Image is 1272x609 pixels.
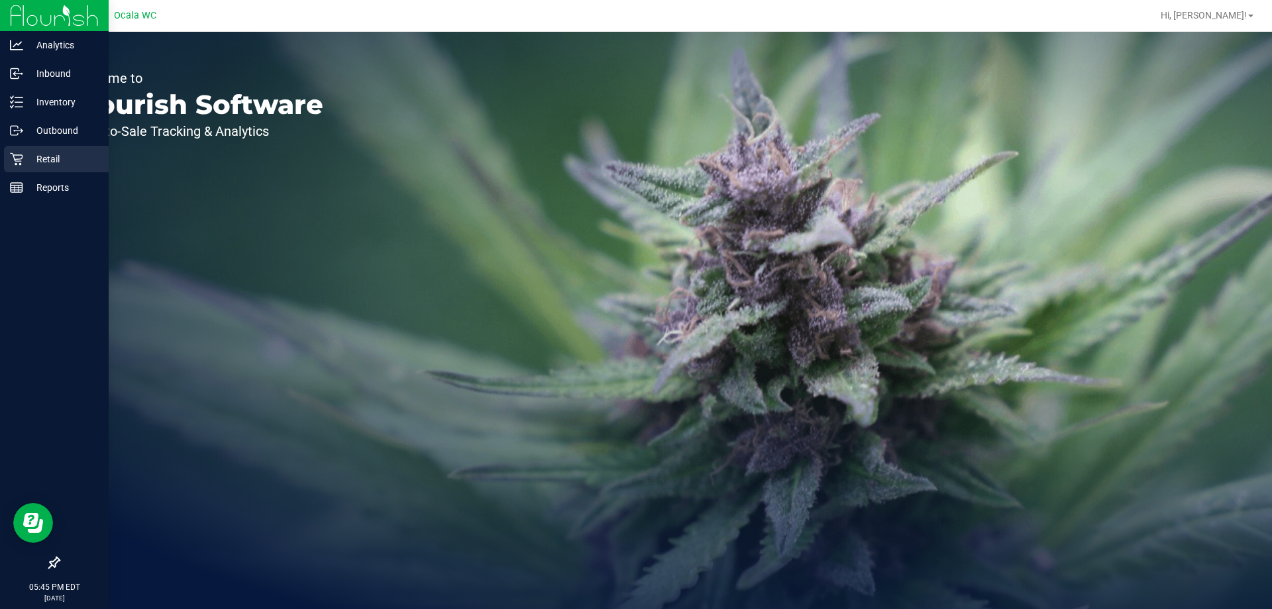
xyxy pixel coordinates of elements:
[10,152,23,166] inline-svg: Retail
[72,72,323,85] p: Welcome to
[23,37,103,53] p: Analytics
[23,151,103,167] p: Retail
[114,10,156,21] span: Ocala WC
[23,94,103,110] p: Inventory
[10,38,23,52] inline-svg: Analytics
[6,593,103,603] p: [DATE]
[10,181,23,194] inline-svg: Reports
[72,125,323,138] p: Seed-to-Sale Tracking & Analytics
[23,123,103,138] p: Outbound
[10,124,23,137] inline-svg: Outbound
[13,503,53,543] iframe: Resource center
[23,180,103,195] p: Reports
[6,581,103,593] p: 05:45 PM EDT
[72,91,323,118] p: Flourish Software
[10,67,23,80] inline-svg: Inbound
[10,95,23,109] inline-svg: Inventory
[1161,10,1247,21] span: Hi, [PERSON_NAME]!
[23,66,103,82] p: Inbound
